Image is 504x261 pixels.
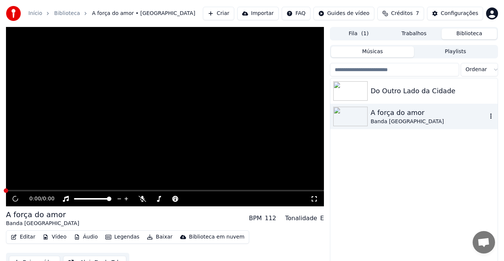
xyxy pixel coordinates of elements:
[92,10,195,17] span: A força do amor • [GEOGRAPHIC_DATA]
[144,232,176,242] button: Baixar
[371,86,495,96] div: Do Outro Lado da Cidade
[331,46,414,57] button: Músicas
[43,195,55,203] span: 0:00
[416,10,419,17] span: 7
[473,231,495,254] div: Bate-papo aberto
[371,118,487,125] div: Banda [GEOGRAPHIC_DATA]
[386,28,442,39] button: Trabalhos
[6,209,79,220] div: A força do amor
[414,46,497,57] button: Playlists
[237,7,279,20] button: Importar
[29,195,47,203] div: /
[203,7,234,20] button: Criar
[6,220,79,227] div: Banda [GEOGRAPHIC_DATA]
[6,6,21,21] img: youka
[54,10,80,17] a: Biblioteca
[40,232,69,242] button: Vídeo
[427,7,483,20] button: Configurações
[361,30,369,37] span: ( 1 )
[28,10,42,17] a: Início
[377,7,424,20] button: Créditos7
[391,10,413,17] span: Créditos
[285,214,317,223] div: Tonalidade
[29,195,41,203] span: 0:00
[102,232,142,242] button: Legendas
[313,7,374,20] button: Guides de vídeo
[28,10,195,17] nav: breadcrumb
[71,232,101,242] button: Áudio
[331,28,386,39] button: Fila
[442,28,497,39] button: Biblioteca
[189,233,245,241] div: Biblioteca em nuvem
[8,232,38,242] button: Editar
[265,214,276,223] div: 112
[441,10,478,17] div: Configurações
[249,214,262,223] div: BPM
[320,214,324,223] div: E
[282,7,310,20] button: FAQ
[371,107,487,118] div: A força do amor
[466,66,487,73] span: Ordenar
